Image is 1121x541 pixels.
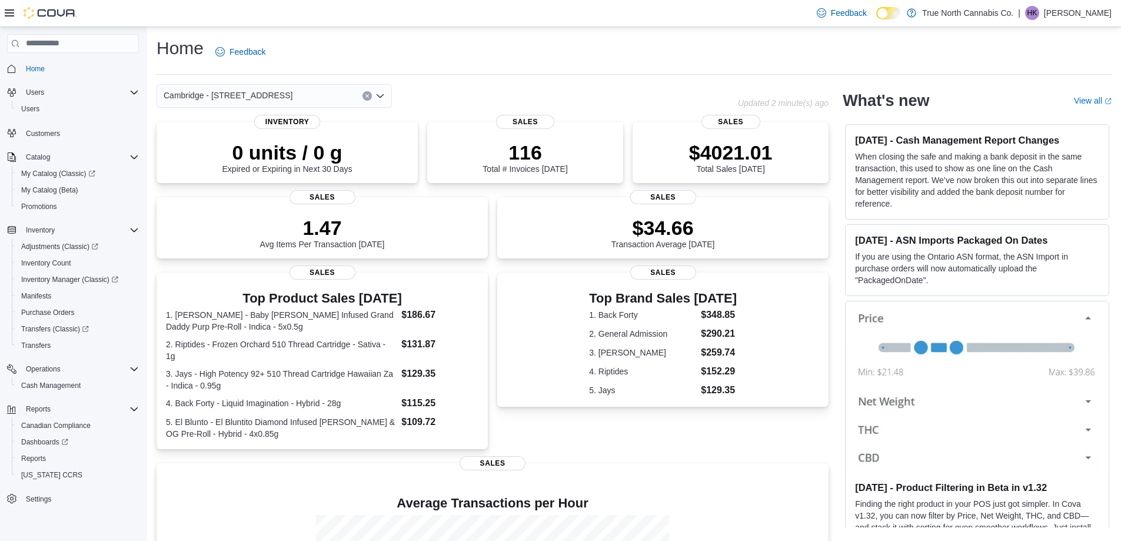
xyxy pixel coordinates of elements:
[21,421,91,430] span: Canadian Compliance
[211,40,270,64] a: Feedback
[701,115,760,129] span: Sales
[2,124,144,141] button: Customers
[26,404,51,414] span: Reports
[16,322,94,336] a: Transfers (Classic)
[701,346,737,360] dd: $259.74
[812,1,871,25] a: Feedback
[12,165,144,182] a: My Catalog (Classic)
[16,435,139,449] span: Dashboards
[21,492,139,506] span: Settings
[1074,96,1112,105] a: View allExternal link
[16,289,139,303] span: Manifests
[24,7,76,19] img: Cova
[26,364,61,374] span: Operations
[21,402,139,416] span: Reports
[26,129,60,138] span: Customers
[21,437,68,447] span: Dashboards
[701,308,737,322] dd: $348.85
[1044,6,1112,20] p: [PERSON_NAME]
[21,492,56,506] a: Settings
[229,46,265,58] span: Feedback
[16,240,103,254] a: Adjustments (Classic)
[21,308,75,317] span: Purchase Orders
[16,306,79,320] a: Purchase Orders
[290,190,355,204] span: Sales
[831,7,867,19] span: Feedback
[701,327,737,341] dd: $290.21
[16,167,139,181] span: My Catalog (Classic)
[876,19,877,20] span: Dark Mode
[21,275,118,284] span: Inventory Manager (Classic)
[157,36,204,60] h1: Home
[12,467,144,483] button: [US_STATE] CCRS
[12,182,144,198] button: My Catalog (Beta)
[21,104,39,114] span: Users
[21,223,59,237] button: Inventory
[21,62,49,76] a: Home
[21,362,65,376] button: Operations
[1025,6,1039,20] div: Haedan Kervin
[21,169,95,178] span: My Catalog (Classic)
[16,306,139,320] span: Purchase Orders
[12,238,144,255] a: Adjustments (Classic)
[2,361,144,377] button: Operations
[16,102,44,116] a: Users
[16,338,139,353] span: Transfers
[483,141,567,174] div: Total # Invoices [DATE]
[460,456,525,470] span: Sales
[589,384,696,396] dt: 5. Jays
[1105,98,1112,105] svg: External link
[21,291,51,301] span: Manifests
[16,379,85,393] a: Cash Management
[483,141,567,164] p: 116
[222,141,352,164] p: 0 units / 0 g
[16,452,51,466] a: Reports
[16,273,123,287] a: Inventory Manager (Classic)
[21,454,46,463] span: Reports
[589,328,696,340] dt: 2. General Admission
[1018,6,1020,20] p: |
[876,7,901,19] input: Dark Mode
[855,234,1099,246] h3: [DATE] - ASN Imports Packaged On Dates
[16,200,62,214] a: Promotions
[16,419,139,433] span: Canadian Compliance
[254,115,320,129] span: Inventory
[7,55,139,537] nav: Complex example
[855,151,1099,210] p: When closing the safe and making a bank deposit in the same transaction, this used to show as one...
[16,183,83,197] a: My Catalog (Beta)
[16,435,73,449] a: Dashboards
[16,419,95,433] a: Canadian Compliance
[12,304,144,321] button: Purchase Orders
[843,91,929,110] h2: What's new
[630,190,696,204] span: Sales
[611,216,715,240] p: $34.66
[21,258,71,268] span: Inventory Count
[2,490,144,507] button: Settings
[362,91,372,101] button: Clear input
[166,338,397,362] dt: 2. Riptides - Frozen Orchard 510 Thread Cartridge - Sativa - 1g
[855,482,1099,493] h3: [DATE] - Product Filtering in Beta in v1.32
[21,223,139,237] span: Inventory
[21,402,55,416] button: Reports
[401,337,478,351] dd: $131.87
[21,381,81,390] span: Cash Management
[16,256,139,270] span: Inventory Count
[12,198,144,215] button: Promotions
[16,289,56,303] a: Manifests
[166,368,397,391] dt: 3. Jays - High Potency 92+ 510 Thread Cartridge Hawaiian Za - Indica - 0.95g
[16,256,76,270] a: Inventory Count
[21,470,82,480] span: [US_STATE] CCRS
[16,183,139,197] span: My Catalog (Beta)
[496,115,555,129] span: Sales
[16,167,100,181] a: My Catalog (Classic)
[21,341,51,350] span: Transfers
[26,88,44,97] span: Users
[12,271,144,288] a: Inventory Manager (Classic)
[589,347,696,359] dt: 3. [PERSON_NAME]
[701,383,737,397] dd: $129.35
[16,468,87,482] a: [US_STATE] CCRS
[12,377,144,394] button: Cash Management
[589,291,737,306] h3: Top Brand Sales [DATE]
[12,434,144,450] a: Dashboards
[738,98,829,108] p: Updated 2 minute(s) ago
